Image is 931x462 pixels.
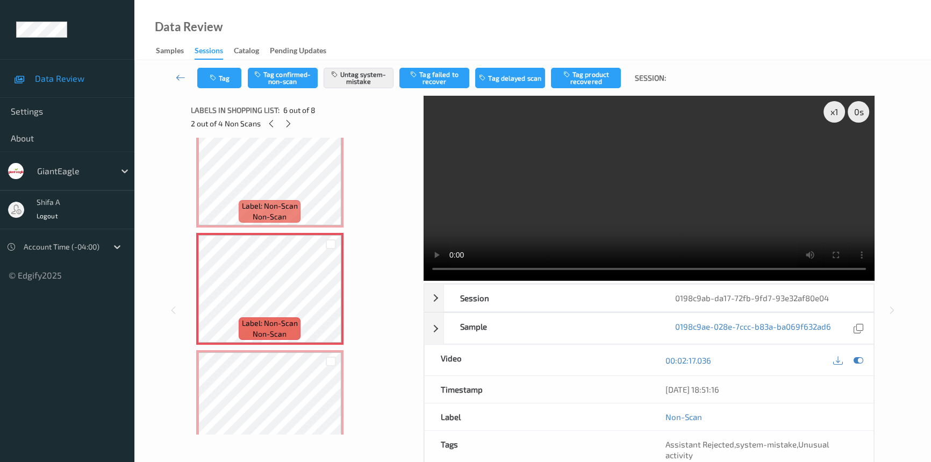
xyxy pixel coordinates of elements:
[665,355,711,366] a: 00:02:17.036
[665,439,734,449] span: Assistant Rejected
[156,45,184,59] div: Samples
[475,68,545,88] button: Tag delayed scan
[234,45,259,59] div: Catalog
[425,376,649,403] div: Timestamp
[424,284,874,312] div: Session0198c9ab-da17-72fb-9fd7-93e32af80e04
[634,73,665,83] span: Session:
[848,101,869,123] div: 0 s
[270,45,326,59] div: Pending Updates
[425,403,649,430] div: Label
[253,329,287,339] span: non-scan
[242,318,298,329] span: Label: Non-Scan
[399,68,469,88] button: Tag failed to recover
[156,44,195,59] a: Samples
[248,68,318,88] button: Tag confirmed-non-scan
[665,384,858,395] div: [DATE] 18:51:16
[234,44,270,59] a: Catalog
[665,439,829,460] span: , ,
[155,22,223,32] div: Data Review
[444,285,659,311] div: Session
[424,312,874,344] div: Sample0198c9ae-028e-7ccc-b83a-ba069f632ad6
[675,321,831,336] a: 0198c9ae-028e-7ccc-b83a-ba069f632ad6
[195,45,223,60] div: Sessions
[253,211,287,222] span: non-scan
[659,285,874,311] div: 0198c9ab-da17-72fb-9fd7-93e32af80e04
[665,411,702,422] a: Non-Scan
[195,44,234,60] a: Sessions
[425,345,649,375] div: Video
[324,68,393,88] button: Untag system-mistake
[551,68,621,88] button: Tag product recovered
[665,439,829,460] span: Unusual activity
[242,201,298,211] span: Label: Non-Scan
[197,68,241,88] button: Tag
[736,439,797,449] span: system-mistake
[283,105,316,116] span: 6 out of 8
[444,313,659,344] div: Sample
[270,44,337,59] a: Pending Updates
[191,105,280,116] span: Labels in shopping list:
[823,101,845,123] div: x 1
[191,117,417,130] div: 2 out of 4 Non Scans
